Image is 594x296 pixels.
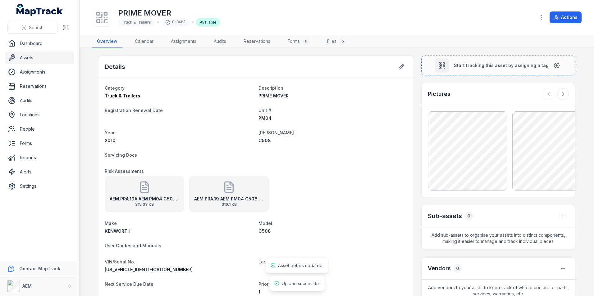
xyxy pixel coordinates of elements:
[194,196,264,202] strong: AEM.PRA.19 AEM PM04 C508 Double Side Tipper Plant Risk Assessment
[16,4,63,16] a: MapTrack
[258,93,289,98] span: PRIME MOVER
[421,56,575,75] button: Start tracking this asset by assigning a tag
[428,264,451,273] h3: Vendors
[209,35,231,48] a: Audits
[110,196,179,202] strong: AEM.PRA.19A AEM PM04 C508 Primemover Risk Assessment
[5,166,74,178] a: Alerts
[453,264,462,273] div: 0
[428,90,450,98] h3: Pictures
[5,80,74,92] a: Reservations
[22,283,32,289] strong: AEM
[258,138,271,143] span: C508
[105,168,144,174] span: Risk Assessments
[258,85,283,91] span: Description
[258,259,297,264] span: Last Service Date
[110,202,179,207] span: 315.33 KB
[258,228,271,234] span: C508
[105,138,116,143] span: 2010
[464,212,473,220] div: 0
[122,20,151,25] span: Truck & Trailers
[105,281,153,287] span: Next Service Due Date
[302,38,310,45] div: 0
[194,202,264,207] span: 316.1 KB
[92,35,122,48] a: Overview
[19,266,60,271] strong: Contact MapTrack
[258,281,287,287] span: Priority Level
[118,8,220,18] h1: PRIME MOVER
[5,180,74,192] a: Settings
[322,35,351,48] a: Files5
[258,108,271,113] span: Unit #
[130,35,158,48] a: Calendar
[105,221,117,226] span: Make
[105,243,161,248] span: User Guides and Manuals
[239,35,275,48] a: Reservations
[5,37,74,50] a: Dashboard
[7,22,57,34] button: Search
[105,85,125,91] span: Category
[5,137,74,150] a: Forms
[339,38,346,45] div: 5
[5,66,74,78] a: Assignments
[29,25,43,31] span: Search
[5,151,74,164] a: Reports
[5,52,74,64] a: Assets
[282,281,320,286] span: Upload successful
[166,35,201,48] a: Assignments
[105,152,137,158] span: Servicing Docs
[105,108,163,113] span: Registration Renewal Date
[258,221,272,226] span: Model
[550,11,582,23] button: Actions
[105,130,115,135] span: Year
[454,62,549,69] span: Start tracking this asset by assigning a tag
[105,93,140,98] span: Truck & Trailers
[422,227,575,249] span: Add sub-assets to organise your assets into distinct components, making it easier to manage and t...
[196,18,220,27] div: Available
[258,289,260,294] span: 1
[5,109,74,121] a: Locations
[5,94,74,107] a: Audits
[428,212,462,220] h2: Sub-assets
[283,35,315,48] a: Forms0
[5,123,74,135] a: People
[105,228,130,234] span: KENWORTH
[258,115,272,121] span: PM04
[162,18,189,27] div: 0b86b2
[278,263,323,268] span: Asset details updated!
[105,267,193,272] span: [US_VEHICLE_IDENTIFICATION_NUMBER]
[105,62,125,71] h2: Details
[258,130,294,135] span: [PERSON_NAME]
[105,259,135,264] span: VIN/Serial No.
